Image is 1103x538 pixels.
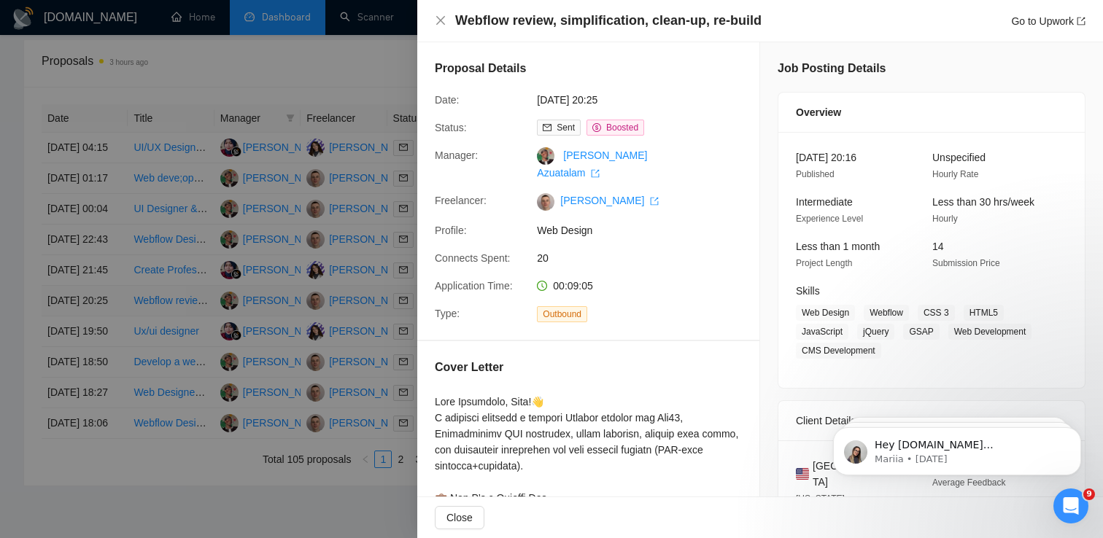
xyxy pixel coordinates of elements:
[435,149,478,161] span: Manager:
[796,466,809,482] img: 🇺🇸
[591,169,600,178] span: export
[778,60,886,77] h5: Job Posting Details
[932,214,958,224] span: Hourly
[537,250,756,266] span: 20
[857,324,894,340] span: jQuery
[537,306,587,322] span: Outbound
[796,196,853,208] span: Intermediate
[796,241,880,252] span: Less than 1 month
[435,506,484,529] button: Close
[1077,17,1085,26] span: export
[796,258,852,268] span: Project Length
[537,92,756,108] span: [DATE] 20:25
[537,149,647,179] a: [PERSON_NAME] Azuatalam export
[796,104,841,120] span: Overview
[796,343,881,359] span: CMS Development
[650,197,659,206] span: export
[537,193,554,211] img: c1HiYZJLYaSzooXHOeWCz3hSaQw8KuVSTiR25lWD6Fmo893BsiK-d6uSFCSuSD-yB5
[796,324,848,340] span: JavaScript
[537,281,547,291] span: clock-circle
[543,123,551,132] span: mail
[948,324,1032,340] span: Web Development
[796,214,863,224] span: Experience Level
[1083,488,1095,500] span: 9
[964,305,1004,321] span: HTML5
[932,196,1034,208] span: Less than 30 hrs/week
[537,222,756,238] span: Web Design
[435,252,511,264] span: Connects Spent:
[435,359,503,376] h5: Cover Letter
[796,285,820,297] span: Skills
[553,280,593,292] span: 00:09:05
[796,401,1067,440] div: Client Details
[435,60,526,77] h5: Proposal Details
[903,324,939,340] span: GSAP
[435,15,446,27] button: Close
[796,494,850,504] span: [US_STATE] -
[932,258,1000,268] span: Submission Price
[435,308,460,319] span: Type:
[446,510,473,526] span: Close
[932,169,978,179] span: Hourly Rate
[811,397,1103,499] iframe: Intercom notifications message
[796,169,835,179] span: Published
[796,152,856,163] span: [DATE] 20:16
[557,122,575,133] span: Sent
[606,122,638,133] span: Boosted
[435,122,467,133] span: Status:
[435,195,487,206] span: Freelancer:
[864,305,909,321] span: Webflow
[560,195,659,206] a: [PERSON_NAME] export
[435,280,513,292] span: Application Time:
[592,123,601,132] span: dollar
[435,225,467,236] span: Profile:
[932,152,986,163] span: Unspecified
[1053,488,1088,523] iframe: Intercom live chat
[796,305,855,321] span: Web Design
[455,12,762,30] h4: Webflow review, simplification, clean-up, re-build
[435,94,459,106] span: Date:
[1011,15,1085,27] a: Go to Upworkexport
[435,15,446,26] span: close
[932,241,944,252] span: 14
[918,305,955,321] span: CSS 3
